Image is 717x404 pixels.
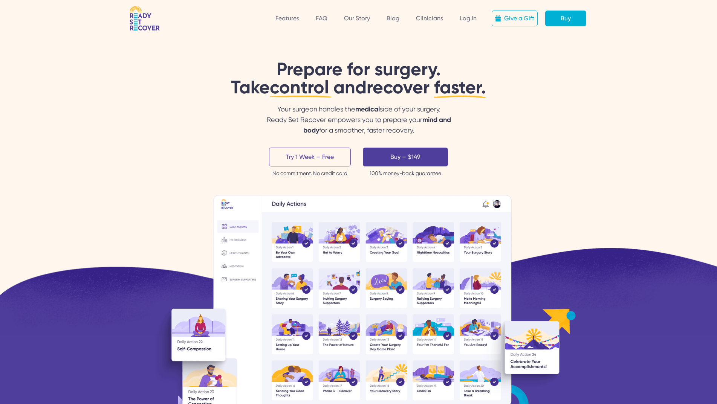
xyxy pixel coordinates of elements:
div: Your surgeon handles the side of your surgery. [257,104,460,136]
span: medical [355,105,379,113]
a: Features [275,15,299,22]
a: Buy — $149 [363,148,448,166]
h1: Prepare for surgery. [231,60,486,96]
a: Clinicians [416,15,443,22]
span: recover faster. [367,76,486,98]
span: control [270,76,333,98]
a: Our Story [344,15,370,22]
div: Buy [561,14,571,23]
div: No commitment. No credit card [272,169,347,177]
a: Buy [545,11,586,26]
img: Line1 [270,95,333,98]
a: Blog [387,15,399,22]
div: Give a Gift [504,14,534,23]
img: RSR [130,6,160,31]
a: Try 1 Week — Free [269,148,351,166]
span: mind and body [303,116,451,134]
img: Line2 [433,93,488,101]
div: Ready Set Recover empowers you to prepare your for a smoother, faster recovery. [257,114,460,136]
div: 100% money-back guarantee [370,169,441,177]
div: Take and [231,78,486,96]
a: Give a Gift [492,11,538,26]
a: FAQ [316,15,327,22]
a: Log In [460,15,477,22]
